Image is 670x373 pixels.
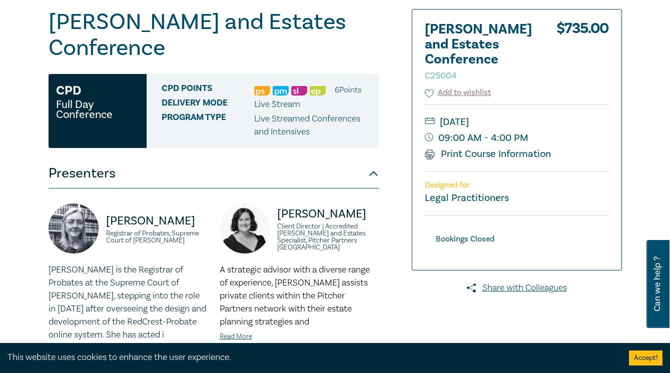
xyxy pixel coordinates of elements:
[277,206,379,222] p: [PERSON_NAME]
[49,203,99,253] img: https://s3.ap-southeast-2.amazonaws.com/leo-cussen-store-production-content/Contacts/Kate%20Price...
[310,86,326,95] img: Ethics & Professional Responsibility
[425,114,609,130] small: [DATE]
[162,112,254,138] span: Program type
[254,86,270,95] img: Professional Skills
[425,130,609,146] small: 09:00 AM - 4:00 PM
[425,180,609,190] p: Designed for
[220,264,370,327] span: A strategic advisor with a diverse range of experience, [PERSON_NAME] assists private clients wit...
[220,332,252,341] a: Read More
[425,22,535,82] h2: [PERSON_NAME] and Estates Conference
[106,230,208,244] small: Registrar of Probates, Supreme Court of [PERSON_NAME]
[291,86,307,95] img: Substantive Law
[412,281,622,294] a: Share with Colleagues
[49,158,379,188] button: Presenters
[425,87,491,98] button: Add to wishlist
[425,232,505,246] div: Bookings Closed
[556,22,609,87] div: $ 735.00
[8,351,614,364] div: This website uses cookies to enhance the user experience.
[162,83,254,96] span: CPD Points
[49,263,208,341] p: [PERSON_NAME] is the Registrar of Probates at the Supreme Court of [PERSON_NAME], stepping into t...
[56,81,81,99] h3: CPD
[254,112,371,138] p: Live Streamed Conferences and Intensives
[425,70,457,81] small: C25004
[425,191,509,204] small: Legal Practitioners
[162,98,254,111] span: Delivery Mode
[277,223,379,251] small: Client Director | Accredited [PERSON_NAME] and Estates Specialist, Pitcher Partners [GEOGRAPHIC_D...
[106,213,208,229] p: [PERSON_NAME]
[49,9,379,61] h1: [PERSON_NAME] and Estates Conference
[254,98,300,110] span: Live Stream
[652,246,662,322] span: Can we help ?
[425,147,551,160] a: Print Course Information
[56,99,139,119] small: Full Day Conference
[629,350,662,365] button: Accept cookies
[335,83,361,96] li: 6 Point s
[273,86,289,95] img: Practice Management & Business Skills
[220,203,270,253] img: https://s3.ap-southeast-2.amazonaws.com/leo-cussen-store-production-content/Contacts/Anna%20Hacke...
